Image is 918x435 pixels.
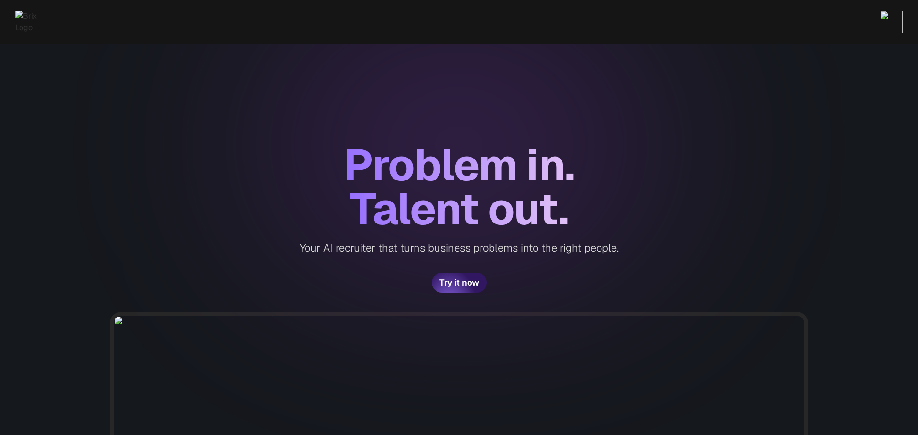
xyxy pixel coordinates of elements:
img: Brix Logo [15,11,39,33]
span: Try it now [439,278,479,287]
div: Your AI recruiter that turns business problems into the right people. [300,231,619,273]
div: Problem in. [344,143,574,187]
div: Talent out. [350,187,568,231]
button: Try it now [432,273,487,293]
